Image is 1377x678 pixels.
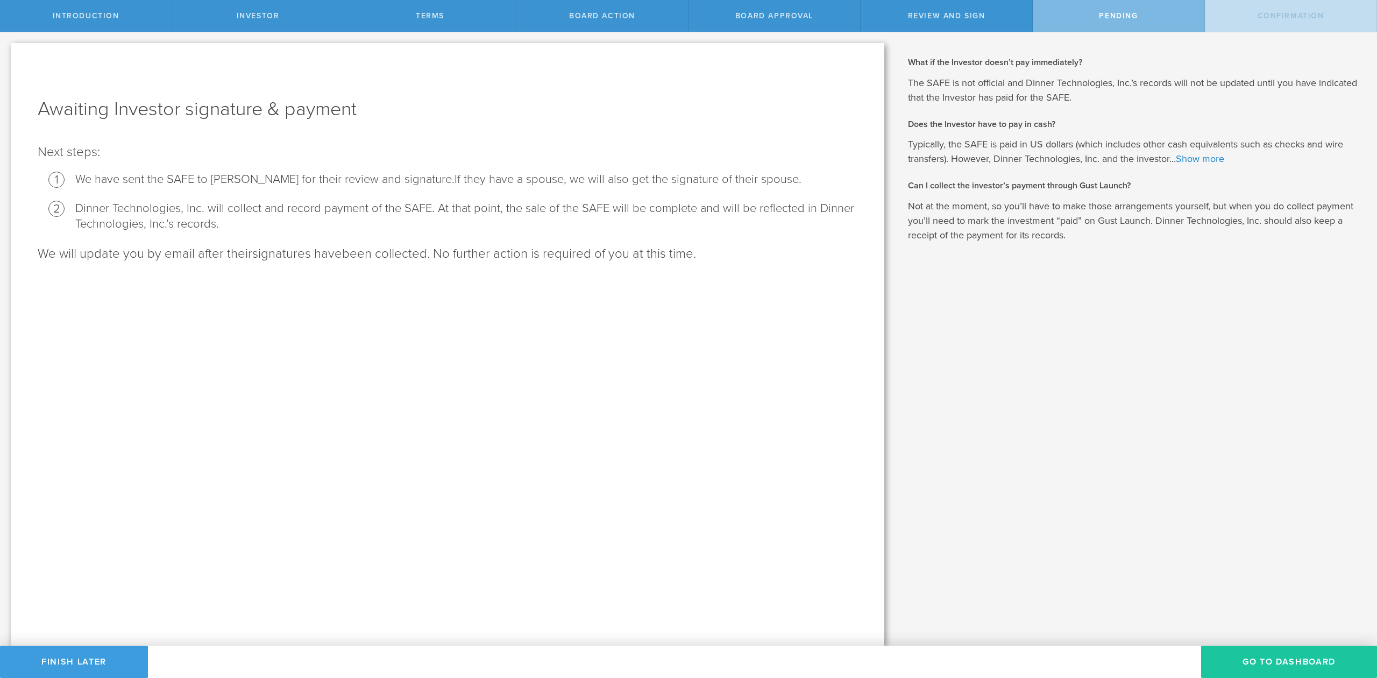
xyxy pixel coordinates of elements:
h1: Awaiting Investor signature & payment [38,96,857,122]
li: We have sent the SAFE to [PERSON_NAME] for their review and signature. [75,172,857,187]
a: Show more [1176,153,1224,165]
h2: What if the Investor doesn’t pay immediately? [908,56,1361,68]
span: Confirmation [1258,11,1324,20]
span: Review and Sign [908,11,985,20]
p: Typically, the SAFE is paid in US dollars (which includes other cash equivalents such as checks a... [908,137,1361,166]
button: Go To Dashboard [1201,646,1377,678]
p: The SAFE is not official and Dinner Technologies, Inc.’s records will not be updated until you ha... [908,76,1361,105]
span: Introduction [53,11,119,20]
h2: Can I collect the investor’s payment through Gust Launch? [908,180,1361,192]
li: Dinner Technologies, Inc. will collect and record payment of the SAFE. At that point, the sale of... [75,201,857,232]
span: Board Approval [735,11,813,20]
span: Pending [1099,11,1138,20]
span: signatures have [252,246,342,262]
p: Not at the moment, so you’ll have to make those arrangements yourself, but when you do collect pa... [908,199,1361,243]
p: Next steps: [38,144,857,161]
span: If they have a spouse, we will also get the signature of their spouse. [455,172,801,186]
h2: Does the Investor have to pay in cash? [908,118,1361,130]
span: Board Action [569,11,635,20]
span: Investor [237,11,280,20]
p: We will update you by email after their been collected. No further action is required of you at t... [38,245,857,263]
span: terms [416,11,444,20]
